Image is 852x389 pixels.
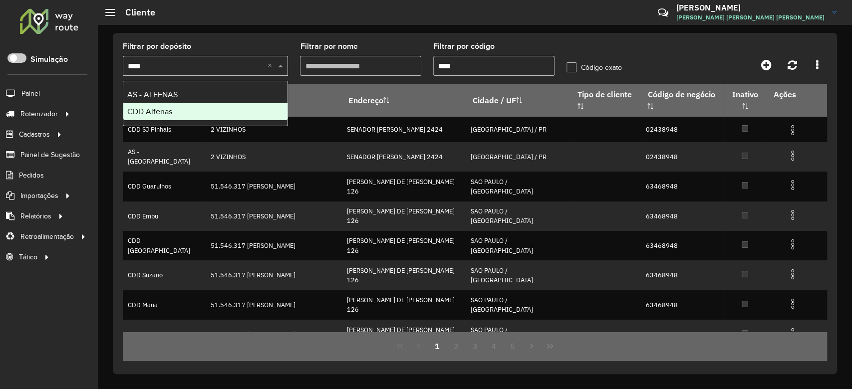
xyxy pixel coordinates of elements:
td: 51.546.317 [PERSON_NAME] [205,320,342,349]
th: Cidade / UF [466,84,570,117]
span: [PERSON_NAME] [PERSON_NAME] [PERSON_NAME] [676,13,825,22]
th: Código de negócio [641,84,723,117]
td: 2 VIZINHOS [205,142,342,172]
td: SENADOR [PERSON_NAME] 2424 [342,142,466,172]
span: Pedidos [19,170,44,181]
span: Retroalimentação [20,231,74,242]
ng-dropdown-panel: Options list [123,81,288,126]
td: 63468948 [641,260,723,290]
td: 63468948 [641,172,723,201]
td: CDD Maua [123,290,205,320]
td: CDD Embu [123,201,205,231]
td: [GEOGRAPHIC_DATA] / PR [466,142,570,172]
td: 02438948 [641,142,723,172]
td: SAO PAULO / [GEOGRAPHIC_DATA] [466,290,570,320]
span: AS - ALFENAS [127,90,178,99]
th: Tipo de cliente [570,84,641,117]
td: 2 VIZINHOS [205,117,342,142]
td: 51.546.317 [PERSON_NAME] [205,201,342,231]
td: 63468948 [641,290,723,320]
button: 3 [466,337,485,356]
button: 1 [428,337,447,356]
td: [PERSON_NAME] DE [PERSON_NAME] 126 [342,201,466,231]
td: 63468948 [641,320,723,349]
td: 63468948 [641,231,723,260]
td: CDD Suzano [123,260,205,290]
h2: Cliente [115,7,155,18]
span: Relatórios [20,211,51,221]
td: [PERSON_NAME] DE [PERSON_NAME] 126 [342,231,466,260]
span: Painel de Sugestão [20,150,80,160]
td: CDD [GEOGRAPHIC_DATA] [123,231,205,260]
label: Filtrar por depósito [123,40,191,52]
span: Roteirizador [20,109,58,119]
button: 5 [503,337,522,356]
th: Inativo [723,84,767,117]
td: 51.546.317 [PERSON_NAME] [205,172,342,201]
th: Ações [767,84,827,105]
td: 63468948 [641,201,723,231]
td: 51.546.317 [PERSON_NAME] [205,260,342,290]
td: CDD Guarulhos [123,172,205,201]
td: [PERSON_NAME] DE [PERSON_NAME] 126 [342,260,466,290]
span: Tático [19,252,37,262]
button: Last Page [541,337,560,356]
label: Filtrar por código [433,40,495,52]
span: Painel [21,88,40,99]
td: 51.546.317 [PERSON_NAME] [205,231,342,260]
td: CDD Barueri [123,320,205,349]
button: 2 [447,337,466,356]
td: SAO PAULO / [GEOGRAPHIC_DATA] [466,201,570,231]
td: [PERSON_NAME] DE [PERSON_NAME] 126 [342,320,466,349]
h3: [PERSON_NAME] [676,3,825,12]
td: AS - [GEOGRAPHIC_DATA] [123,142,205,172]
button: Next Page [522,337,541,356]
td: SAO PAULO / [GEOGRAPHIC_DATA] [466,231,570,260]
label: Filtrar por nome [300,40,357,52]
button: 4 [484,337,503,356]
td: SAO PAULO / [GEOGRAPHIC_DATA] [466,172,570,201]
th: Endereço [342,84,466,117]
td: 02438948 [641,117,723,142]
span: Importações [20,191,58,201]
td: [PERSON_NAME] DE [PERSON_NAME] 126 [342,172,466,201]
span: CDD Alfenas [127,107,172,116]
span: Cadastros [19,129,50,140]
td: CDD SJ Pinhais [123,117,205,142]
label: Simulação [30,53,68,65]
td: SAO PAULO / [GEOGRAPHIC_DATA] [466,260,570,290]
td: [GEOGRAPHIC_DATA] / PR [466,117,570,142]
a: Contato Rápido [652,2,674,23]
td: [PERSON_NAME] DE [PERSON_NAME] 126 [342,290,466,320]
label: Código exato [567,62,622,73]
span: Clear all [267,60,276,72]
td: 51.546.317 [PERSON_NAME] [205,290,342,320]
td: SAO PAULO / [GEOGRAPHIC_DATA] [466,320,570,349]
td: SENADOR [PERSON_NAME] 2424 [342,117,466,142]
